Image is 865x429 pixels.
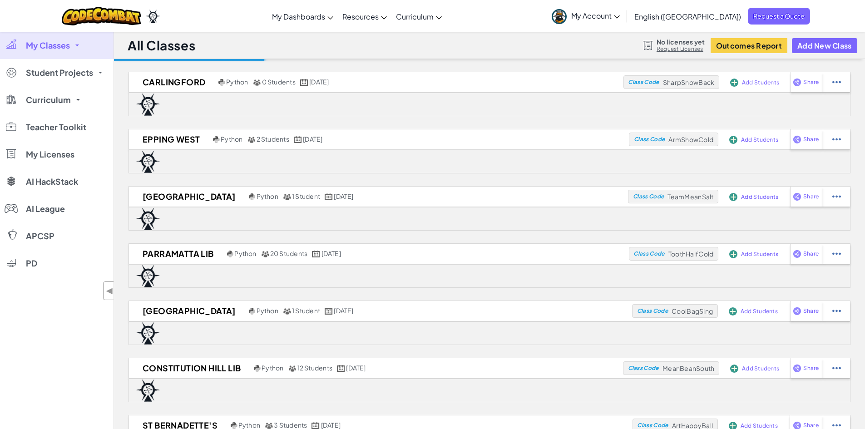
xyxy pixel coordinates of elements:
[129,304,632,318] a: [GEOGRAPHIC_DATA] Python 1 Student [DATE]
[257,306,278,315] span: Python
[257,192,278,200] span: Python
[729,136,737,144] img: IconAddStudents.svg
[742,366,779,371] span: Add Students
[741,423,778,429] span: Add Students
[254,365,261,372] img: python.png
[292,306,320,315] span: 1 Student
[552,9,567,24] img: avatar
[265,422,273,429] img: MultipleUsers.png
[247,136,256,143] img: MultipleUsers.png
[26,96,71,104] span: Curriculum
[803,194,819,199] span: Share
[628,79,659,85] span: Class Code
[729,250,737,258] img: IconAddStudents.svg
[663,78,714,86] span: SharpSnowBack
[793,307,801,315] img: IconShare_Purple.svg
[634,12,741,21] span: English ([GEOGRAPHIC_DATA])
[129,247,225,261] h2: Parramatta Lib
[129,190,247,203] h2: [GEOGRAPHIC_DATA]
[633,194,664,199] span: Class Code
[129,361,252,375] h2: Constitution Hill LIB
[272,12,325,21] span: My Dashboards
[325,193,333,200] img: calendar.svg
[321,249,341,257] span: [DATE]
[337,365,345,372] img: calendar.svg
[741,309,778,314] span: Add Students
[338,4,391,29] a: Resources
[136,207,160,230] img: logo
[129,190,628,203] a: [GEOGRAPHIC_DATA] Python 1 Student [DATE]
[146,10,160,23] img: Ozaria
[136,322,160,345] img: logo
[637,308,668,314] span: Class Code
[672,307,713,315] span: CoolBagSing
[300,79,308,86] img: calendar.svg
[26,41,70,49] span: My Classes
[711,38,787,53] button: Outcomes Report
[227,251,234,257] img: python.png
[218,79,225,86] img: python.png
[668,250,713,258] span: ToothHalfCold
[129,75,623,89] a: Carlingford Python 0 Students [DATE]
[262,78,296,86] span: 0 Students
[26,123,86,131] span: Teacher Toolkit
[662,364,714,372] span: MeanBeanSouth
[628,365,659,371] span: Class Code
[129,361,623,375] a: Constitution Hill LIB Python 12 Students [DATE]
[667,192,713,201] span: TeamMeanSalt
[221,135,242,143] span: Python
[803,365,819,371] span: Share
[832,364,841,372] img: IconStudentEllipsis.svg
[136,265,160,287] img: logo
[249,193,256,200] img: python.png
[741,137,778,143] span: Add Students
[391,4,446,29] a: Curriculum
[26,178,78,186] span: AI HackStack
[274,421,307,429] span: 3 Students
[297,364,333,372] span: 12 Students
[136,379,160,402] img: logo
[803,137,819,142] span: Share
[547,2,624,30] a: My Account
[325,308,333,315] img: calendar.svg
[292,192,320,200] span: 1 Student
[634,137,665,142] span: Class Code
[226,78,248,86] span: Python
[334,306,353,315] span: [DATE]
[106,284,114,297] span: ◀
[26,150,74,158] span: My Licenses
[793,135,801,143] img: IconShare_Purple.svg
[657,45,705,53] a: Request Licenses
[312,251,320,257] img: calendar.svg
[729,193,737,201] img: IconAddStudents.svg
[792,38,857,53] button: Add New Class
[253,79,261,86] img: MultipleUsers.png
[270,249,308,257] span: 20 Students
[342,12,379,21] span: Resources
[128,37,195,54] h1: All Classes
[730,79,738,87] img: IconAddStudents.svg
[129,133,629,146] a: Epping West Python 2 Students [DATE]
[136,150,160,173] img: logo
[396,12,434,21] span: Curriculum
[730,365,738,373] img: IconAddStudents.svg
[136,93,160,116] img: logo
[238,421,260,429] span: Python
[294,136,302,143] img: calendar.svg
[262,364,283,372] span: Python
[26,205,65,213] span: AI League
[803,79,819,85] span: Share
[571,11,620,20] span: My Account
[832,250,841,258] img: IconStudentEllipsis.svg
[261,251,269,257] img: MultipleUsers.png
[129,304,247,318] h2: [GEOGRAPHIC_DATA]
[334,192,353,200] span: [DATE]
[309,78,329,86] span: [DATE]
[748,8,810,25] span: Request a Quote
[283,193,291,200] img: MultipleUsers.png
[62,7,141,25] img: CodeCombat logo
[832,135,841,143] img: IconStudentEllipsis.svg
[803,251,819,256] span: Share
